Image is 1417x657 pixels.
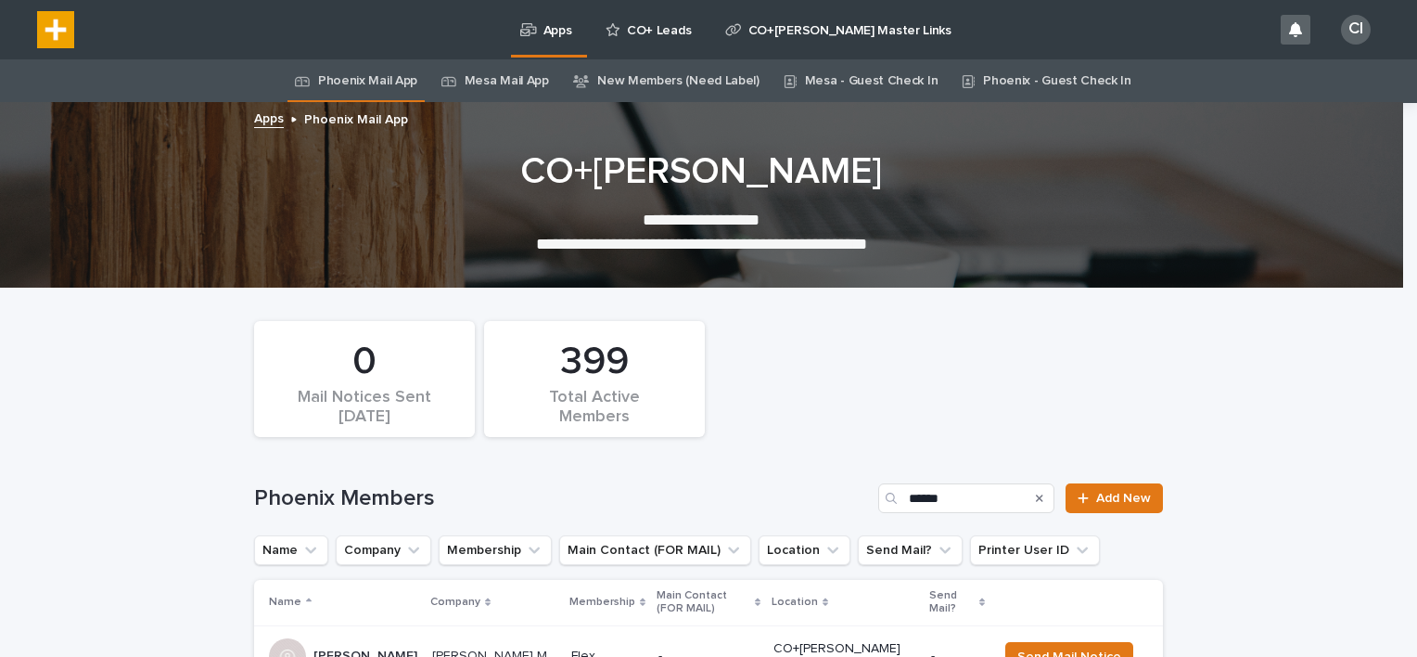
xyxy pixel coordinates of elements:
[657,586,750,620] p: Main Contact (FOR MAIL)
[878,483,1054,513] input: Search
[1096,492,1151,505] span: Add New
[569,592,635,612] p: Membership
[286,388,443,427] div: Mail Notices Sent [DATE]
[318,59,417,103] a: Phoenix Mail App
[439,535,552,565] button: Membership
[772,592,818,612] p: Location
[37,11,74,48] img: EHnPH8K7S9qrZ1tm0B1b
[759,535,850,565] button: Location
[254,535,328,565] button: Name
[983,59,1131,103] a: Phoenix - Guest Check In
[970,535,1100,565] button: Printer User ID
[1066,483,1163,513] a: Add New
[286,339,443,385] div: 0
[465,59,549,103] a: Mesa Mail App
[254,485,871,512] h1: Phoenix Members
[247,149,1155,194] h1: CO+[PERSON_NAME]
[858,535,963,565] button: Send Mail?
[516,388,673,427] div: Total Active Members
[805,59,938,103] a: Mesa - Guest Check In
[929,586,974,620] p: Send Mail?
[304,108,408,128] p: Phoenix Mail App
[254,107,284,128] a: Apps
[430,592,480,612] p: Company
[559,535,751,565] button: Main Contact (FOR MAIL)
[516,339,673,385] div: 399
[336,535,431,565] button: Company
[1341,15,1371,45] div: CI
[269,592,301,612] p: Name
[597,59,760,103] a: New Members (Need Label)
